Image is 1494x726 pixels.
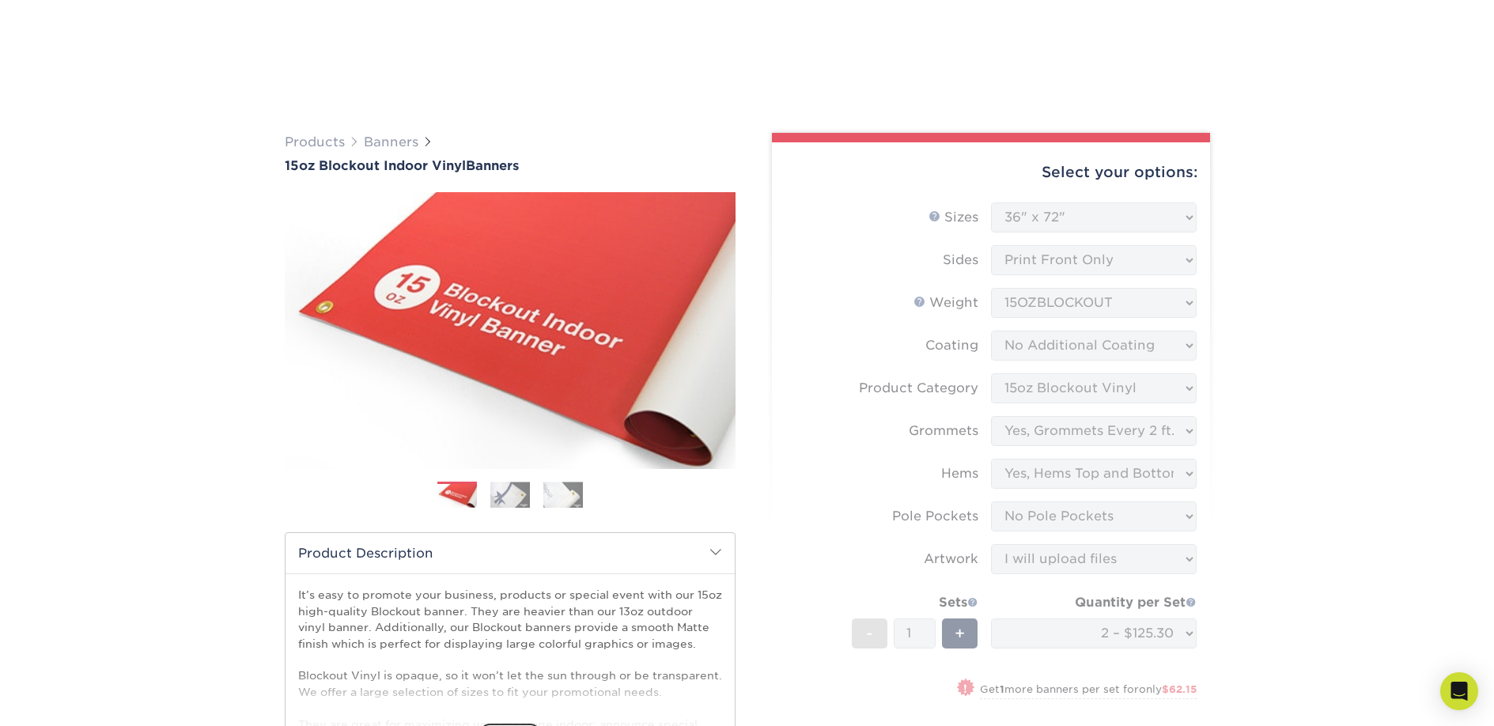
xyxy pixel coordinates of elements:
[785,142,1197,202] div: Select your options:
[490,482,530,508] img: Banners 02
[285,175,736,486] img: 15oz Blockout Indoor Vinyl 01
[286,533,735,573] h2: Product Description
[285,158,466,173] span: 15oz Blockout Indoor Vinyl
[285,158,736,173] h1: Banners
[285,134,345,149] a: Products
[543,482,583,508] img: Banners 03
[285,158,736,173] a: 15oz Blockout Indoor VinylBanners
[364,134,418,149] a: Banners
[1440,672,1478,710] div: Open Intercom Messenger
[437,482,477,510] img: Banners 01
